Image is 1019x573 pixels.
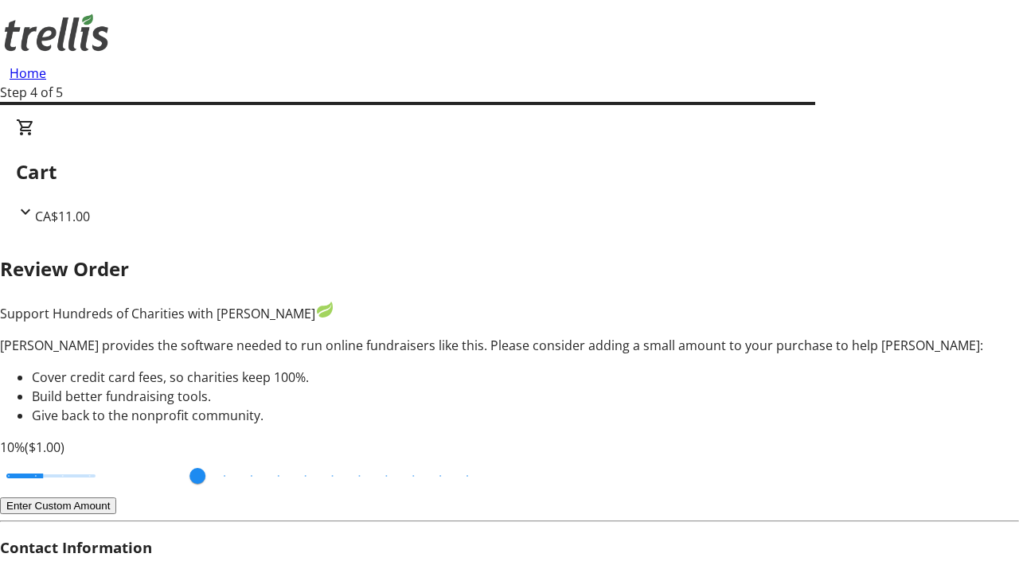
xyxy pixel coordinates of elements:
li: Cover credit card fees, so charities keep 100%. [32,368,1019,387]
li: Build better fundraising tools. [32,387,1019,406]
div: CartCA$11.00 [16,118,1003,226]
span: CA$11.00 [35,208,90,225]
li: Give back to the nonprofit community. [32,406,1019,425]
h2: Cart [16,158,1003,186]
